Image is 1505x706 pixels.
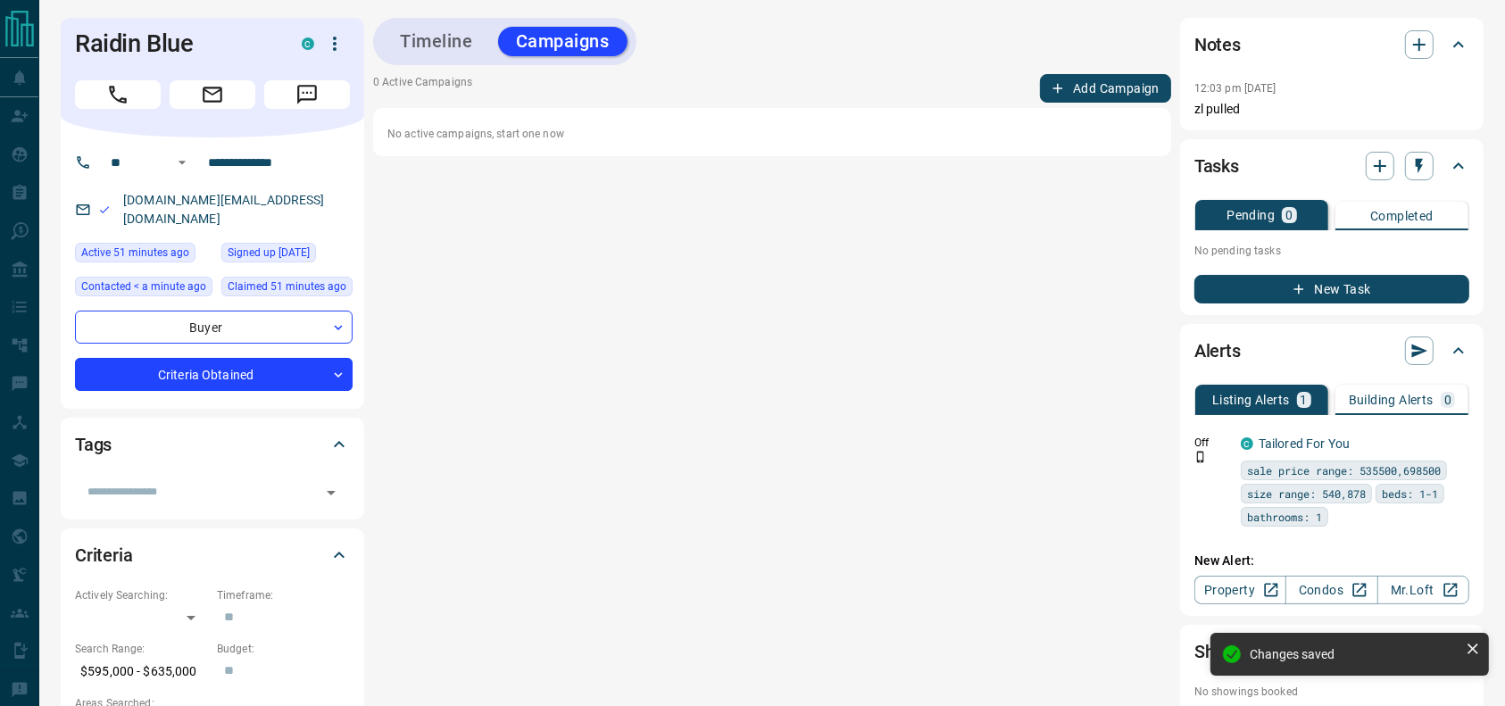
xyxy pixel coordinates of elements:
[1194,152,1239,180] h2: Tasks
[1349,394,1434,406] p: Building Alerts
[1194,637,1270,666] h2: Showings
[1250,647,1459,661] div: Changes saved
[1040,74,1171,103] button: Add Campaign
[75,657,208,686] p: $595,000 - $635,000
[75,534,350,577] div: Criteria
[1194,82,1276,95] p: 12:03 pm [DATE]
[319,480,344,505] button: Open
[81,278,206,295] span: Contacted < a minute ago
[228,278,346,295] span: Claimed 51 minutes ago
[217,587,350,603] p: Timeframe:
[1194,23,1469,66] div: Notes
[1194,100,1469,119] p: zl pulled
[1194,30,1241,59] h2: Notes
[1370,210,1434,222] p: Completed
[75,243,212,268] div: Thu Aug 14 2025
[217,641,350,657] p: Budget:
[1377,576,1469,604] a: Mr.Loft
[1194,684,1469,700] p: No showings booked
[75,587,208,603] p: Actively Searching:
[75,358,353,391] div: Criteria Obtained
[1247,461,1441,479] span: sale price range: 535500,698500
[1382,485,1438,503] span: beds: 1-1
[1444,394,1451,406] p: 0
[1241,437,1253,450] div: condos.ca
[1301,394,1308,406] p: 1
[75,80,161,109] span: Call
[221,277,353,302] div: Thu Aug 14 2025
[1247,508,1322,526] span: bathrooms: 1
[382,27,491,56] button: Timeline
[1194,552,1469,570] p: New Alert:
[75,29,275,58] h1: Raidin Blue
[1259,436,1350,451] a: Tailored For You
[1194,435,1230,451] p: Off
[75,277,212,302] div: Thu Aug 14 2025
[170,80,255,109] span: Email
[1212,394,1290,406] p: Listing Alerts
[264,80,350,109] span: Message
[171,152,193,173] button: Open
[1194,275,1469,303] button: New Task
[75,423,350,466] div: Tags
[81,244,189,262] span: Active 51 minutes ago
[387,126,1157,142] p: No active campaigns, start one now
[1194,329,1469,372] div: Alerts
[1247,485,1366,503] span: size range: 540,878
[373,74,472,103] p: 0 Active Campaigns
[98,203,111,216] svg: Email Valid
[1285,209,1293,221] p: 0
[228,244,310,262] span: Signed up [DATE]
[75,430,112,459] h2: Tags
[1285,576,1377,604] a: Condos
[1194,237,1469,264] p: No pending tasks
[75,641,208,657] p: Search Range:
[302,37,314,50] div: condos.ca
[1226,209,1275,221] p: Pending
[1194,145,1469,187] div: Tasks
[1194,451,1207,463] svg: Push Notification Only
[498,27,628,56] button: Campaigns
[123,193,325,226] a: [DOMAIN_NAME][EMAIL_ADDRESS][DOMAIN_NAME]
[1194,630,1469,673] div: Showings
[75,311,353,344] div: Buyer
[75,541,133,569] h2: Criteria
[1194,576,1286,604] a: Property
[221,243,353,268] div: Sat Apr 15 2023
[1194,336,1241,365] h2: Alerts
